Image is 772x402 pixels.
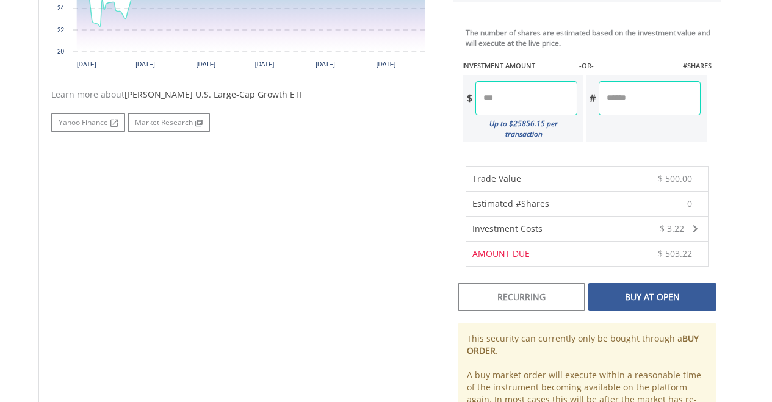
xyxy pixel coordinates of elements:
div: Up to $25856.15 per transaction [463,115,578,142]
span: $ 503.22 [658,248,692,259]
text: [DATE] [135,61,155,68]
span: $ 500.00 [658,173,692,184]
text: [DATE] [254,61,274,68]
span: Trade Value [472,173,521,184]
text: [DATE] [316,61,335,68]
span: $ 3.22 [660,223,684,234]
span: [PERSON_NAME] U.S. Large-Cap Growth ETF [124,88,304,100]
label: #SHARES [683,61,712,71]
a: Yahoo Finance [51,113,125,132]
text: [DATE] [376,61,395,68]
text: 22 [57,27,64,34]
div: # [586,81,599,115]
text: [DATE] [196,61,215,68]
div: Learn more about [51,88,435,101]
label: -OR- [579,61,594,71]
span: Estimated #Shares [472,198,549,209]
div: Recurring [458,283,585,311]
span: Investment Costs [472,223,543,234]
div: The number of shares are estimated based on the investment value and will execute at the live price. [466,27,716,48]
text: [DATE] [77,61,96,68]
span: AMOUNT DUE [472,248,530,259]
a: Market Research [128,113,210,132]
div: $ [463,81,475,115]
b: BUY ORDER [467,332,699,356]
label: INVESTMENT AMOUNT [462,61,535,71]
text: 24 [57,5,64,12]
text: 20 [57,48,64,55]
span: 0 [687,198,692,210]
div: Buy At Open [588,283,716,311]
